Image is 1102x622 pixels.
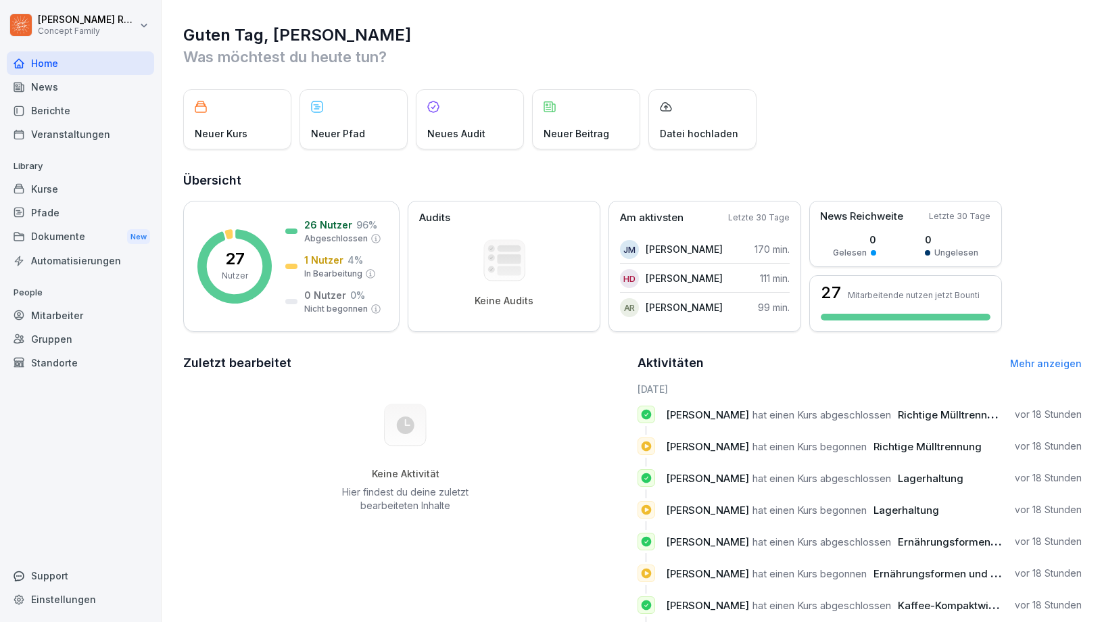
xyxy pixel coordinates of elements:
[660,126,738,141] p: Datei hochladen
[337,468,474,480] h5: Keine Aktivität
[311,126,365,141] p: Neuer Pfad
[820,209,903,224] p: News Reichweite
[934,247,978,259] p: Ungelesen
[752,408,891,421] span: hat einen Kurs abgeschlossen
[7,564,154,588] div: Support
[183,171,1082,190] h2: Übersicht
[7,351,154,375] a: Standorte
[1015,598,1082,612] p: vor 18 Stunden
[350,288,365,302] p: 0 %
[304,233,368,245] p: Abgeschlossen
[304,268,362,280] p: In Bearbeitung
[666,599,749,612] span: [PERSON_NAME]
[666,535,749,548] span: [PERSON_NAME]
[7,327,154,351] a: Gruppen
[758,300,790,314] p: 99 min.
[225,251,245,267] p: 27
[848,290,980,300] p: Mitarbeitende nutzen jetzt Bounti
[620,210,684,226] p: Am aktivsten
[7,122,154,146] a: Veranstaltungen
[646,242,723,256] p: [PERSON_NAME]
[38,26,137,36] p: Concept Family
[752,567,867,580] span: hat einen Kurs begonnen
[666,440,749,453] span: [PERSON_NAME]
[7,249,154,272] a: Automatisierungen
[754,242,790,256] p: 170 min.
[666,504,749,517] span: [PERSON_NAME]
[925,233,978,247] p: 0
[7,75,154,99] a: News
[833,247,867,259] p: Gelesen
[222,270,248,282] p: Nutzer
[427,126,485,141] p: Neues Audit
[646,271,723,285] p: [PERSON_NAME]
[898,408,1006,421] span: Richtige Mülltrennung
[1015,408,1082,421] p: vor 18 Stunden
[304,303,368,315] p: Nicht begonnen
[821,285,841,301] h3: 27
[898,472,963,485] span: Lagerhaltung
[475,295,533,307] p: Keine Audits
[752,535,891,548] span: hat einen Kurs abgeschlossen
[1015,535,1082,548] p: vor 18 Stunden
[646,300,723,314] p: [PERSON_NAME]
[544,126,609,141] p: Neuer Beitrag
[7,588,154,611] a: Einstellungen
[833,233,876,247] p: 0
[666,567,749,580] span: [PERSON_NAME]
[666,408,749,421] span: [PERSON_NAME]
[620,269,639,288] div: HD
[183,354,628,373] h2: Zuletzt bearbeitet
[1015,567,1082,580] p: vor 18 Stunden
[7,177,154,201] a: Kurse
[7,224,154,249] a: DokumenteNew
[1015,439,1082,453] p: vor 18 Stunden
[752,599,891,612] span: hat einen Kurs abgeschlossen
[898,599,1011,612] span: Kaffee-Kompaktwissen
[7,51,154,75] a: Home
[7,304,154,327] a: Mitarbeiter
[7,224,154,249] div: Dokumente
[7,99,154,122] a: Berichte
[873,440,982,453] span: Richtige Mülltrennung
[1015,471,1082,485] p: vor 18 Stunden
[760,271,790,285] p: 111 min.
[929,210,990,222] p: Letzte 30 Tage
[666,472,749,485] span: [PERSON_NAME]
[348,253,363,267] p: 4 %
[1010,358,1082,369] a: Mehr anzeigen
[620,240,639,259] div: JM
[304,288,346,302] p: 0 Nutzer
[1015,503,1082,517] p: vor 18 Stunden
[419,210,450,226] p: Audits
[304,218,352,232] p: 26 Nutzer
[620,298,639,317] div: AR
[127,229,150,245] div: New
[7,282,154,304] p: People
[638,382,1082,396] h6: [DATE]
[183,46,1082,68] p: Was möchtest du heute tun?
[873,504,939,517] span: Lagerhaltung
[752,440,867,453] span: hat einen Kurs begonnen
[7,201,154,224] a: Pfade
[752,472,891,485] span: hat einen Kurs abgeschlossen
[638,354,704,373] h2: Aktivitäten
[195,126,247,141] p: Neuer Kurs
[7,155,154,177] p: Library
[337,485,474,512] p: Hier findest du deine zuletzt bearbeiteten Inhalte
[728,212,790,224] p: Letzte 30 Tage
[38,14,137,26] p: [PERSON_NAME] Rausch
[356,218,377,232] p: 96 %
[304,253,343,267] p: 1 Nutzer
